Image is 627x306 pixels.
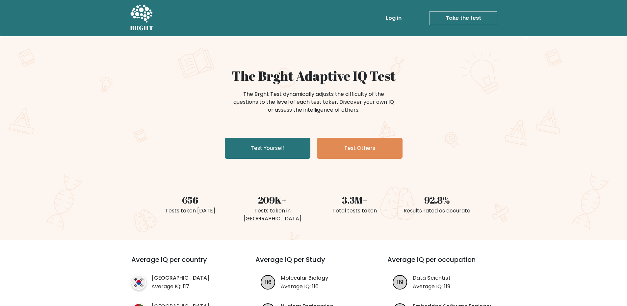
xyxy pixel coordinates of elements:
[281,274,328,282] a: Molecular Biology
[130,3,154,34] a: BRGHT
[383,12,404,25] a: Log in
[231,90,396,114] div: The Brght Test dynamically adjusts the difficulty of the questions to the level of each test take...
[151,274,210,282] a: [GEOGRAPHIC_DATA]
[131,256,232,271] h3: Average IQ per country
[387,256,504,271] h3: Average IQ per occupation
[400,207,474,215] div: Results rated as accurate
[318,207,392,215] div: Total tests taken
[265,278,272,286] text: 116
[153,68,474,84] h1: The Brght Adaptive IQ Test
[235,207,310,223] div: Tests taken in [GEOGRAPHIC_DATA]
[317,138,403,159] a: Test Others
[225,138,310,159] a: Test Yourself
[235,193,310,207] div: 209K+
[397,278,403,286] text: 119
[131,275,146,290] img: country
[281,283,328,291] p: Average IQ: 116
[255,256,372,271] h3: Average IQ per Study
[153,193,227,207] div: 656
[413,283,451,291] p: Average IQ: 119
[153,207,227,215] div: Tests taken [DATE]
[400,193,474,207] div: 92.8%
[130,24,154,32] h5: BRGHT
[318,193,392,207] div: 3.3M+
[151,283,210,291] p: Average IQ: 117
[430,11,497,25] a: Take the test
[413,274,451,282] a: Data Scientist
